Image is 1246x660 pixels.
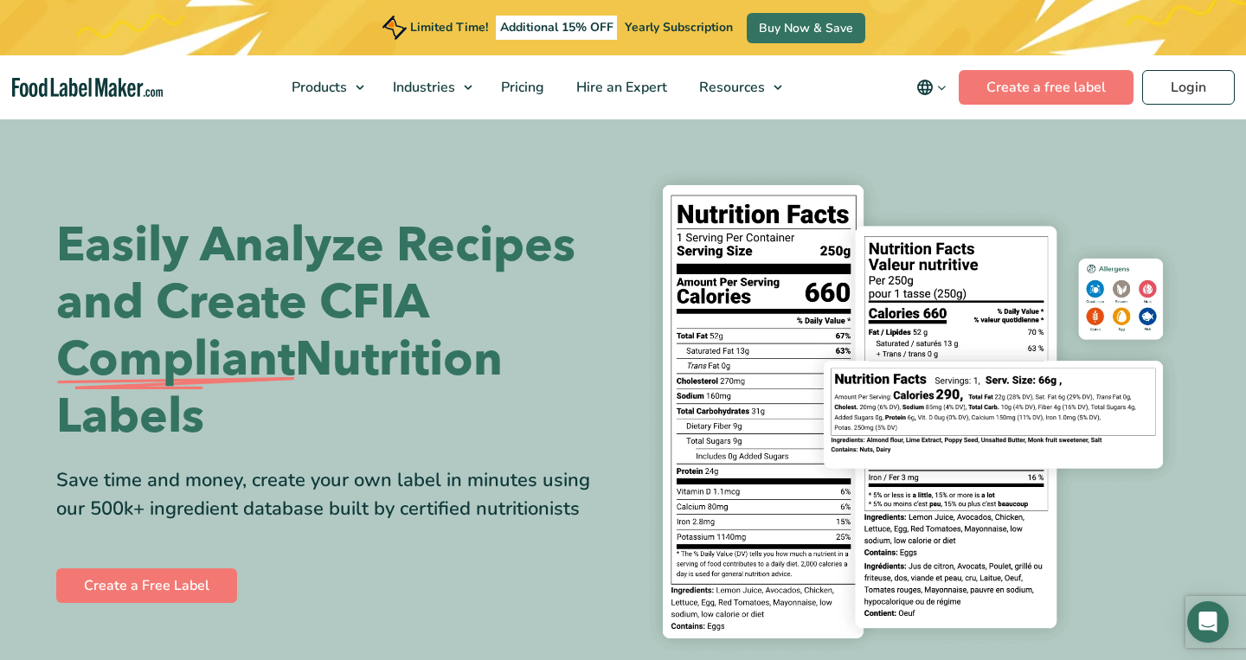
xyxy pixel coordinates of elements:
div: Save time and money, create your own label in minutes using our 500k+ ingredient database built b... [56,466,610,523]
a: Industries [377,55,481,119]
span: Resources [694,78,767,97]
a: Resources [684,55,791,119]
span: Products [286,78,349,97]
span: Industries [388,78,457,97]
span: Yearly Subscription [625,19,733,35]
a: Products [276,55,373,119]
a: Login [1142,70,1235,105]
a: Pricing [485,55,556,119]
span: Pricing [496,78,546,97]
a: Create a free label [959,70,1134,105]
span: Hire an Expert [571,78,669,97]
span: Compliant [56,331,295,388]
a: Create a Free Label [56,568,237,603]
a: Hire an Expert [561,55,679,119]
a: Buy Now & Save [747,13,865,43]
h1: Easily Analyze Recipes and Create CFIA Nutrition Labels [56,217,610,445]
span: Additional 15% OFF [496,16,618,40]
div: Open Intercom Messenger [1187,601,1229,643]
span: Limited Time! [410,19,488,35]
